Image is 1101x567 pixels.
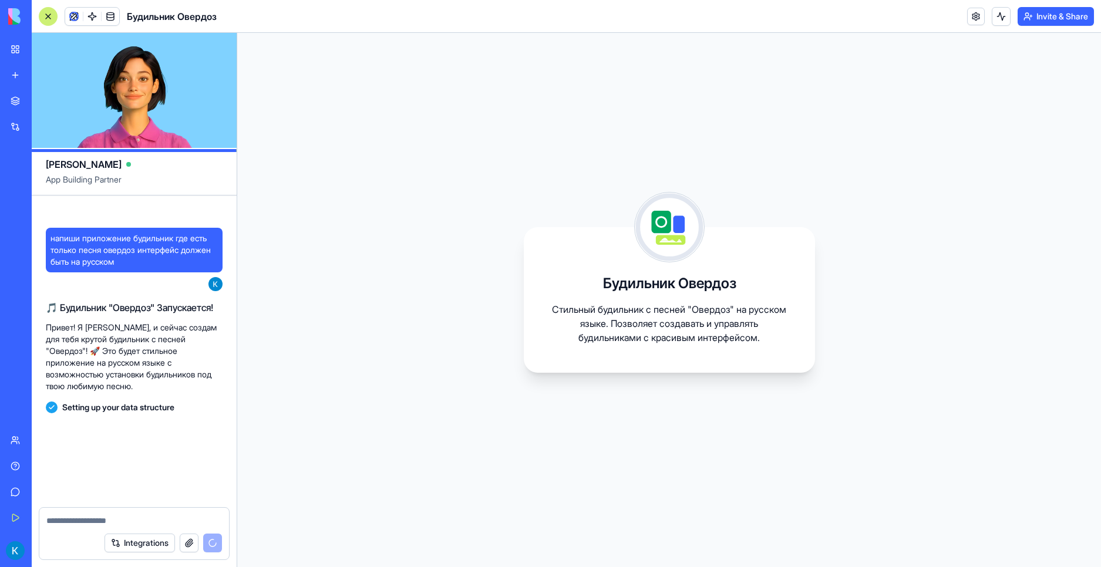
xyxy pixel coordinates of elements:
[46,157,122,171] span: [PERSON_NAME]
[1018,7,1094,26] button: Invite & Share
[50,232,218,268] span: напиши приложение будильник где есть только песня овердоз интерфейс должен быть на русском
[208,277,223,291] img: ACg8ocJ-mQCMz6w2XFWU2KZdTI5HNDY9jP4WAQ_DDX0rdQPQbP1m=s96-c
[46,301,223,315] h2: 🎵 Будильник "Овердоз" Запускается!
[8,8,81,25] img: logo
[127,9,217,23] span: Будильник Овердоз
[62,401,174,413] span: Setting up your data structure
[46,174,223,195] span: App Building Partner
[603,274,736,293] h3: Будильник Овердоз
[552,302,787,345] p: Стильный будильник с песней "Овердоз" на русском языке. Позволяет создавать и управлять будильник...
[46,322,223,392] p: Привет! Я [PERSON_NAME], и сейчас создам для тебя крутой будильник с песней "Овердоз"! 🚀 Это буде...
[6,541,25,560] img: ACg8ocJ-mQCMz6w2XFWU2KZdTI5HNDY9jP4WAQ_DDX0rdQPQbP1m=s96-c
[105,534,175,552] button: Integrations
